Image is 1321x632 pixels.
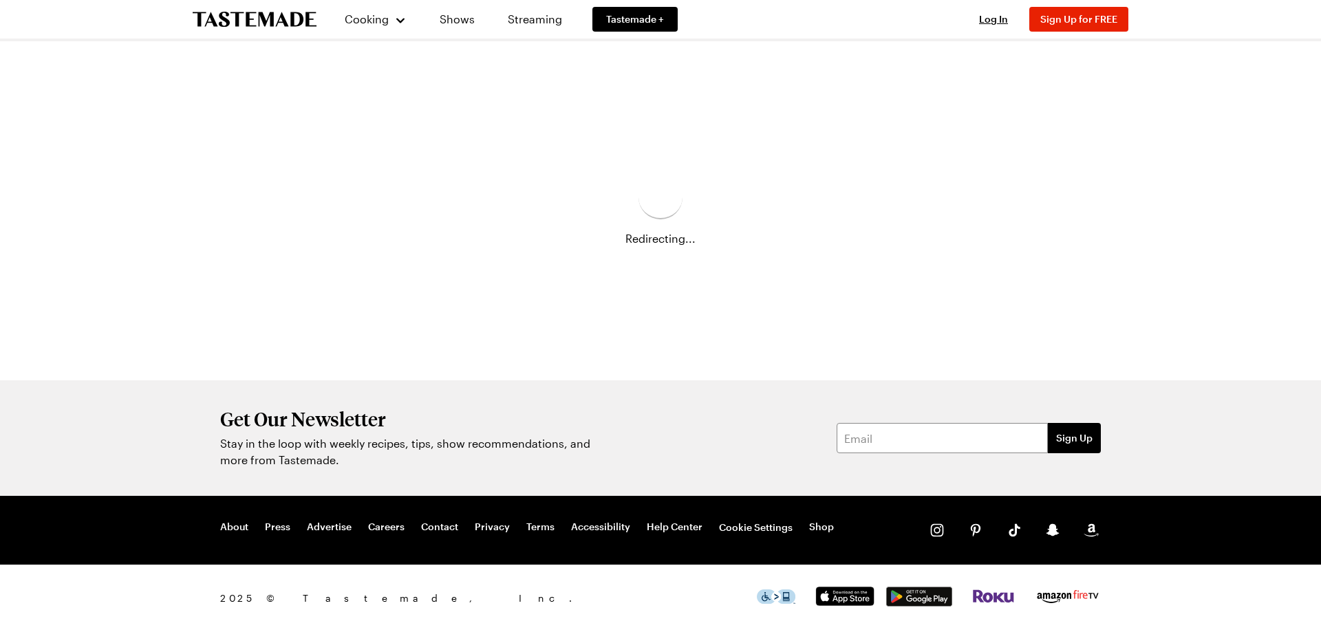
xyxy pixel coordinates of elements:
[809,521,834,534] a: Shop
[979,13,1008,25] span: Log In
[812,595,878,608] a: App Store
[220,408,599,430] h2: Get Our Newsletter
[592,7,678,32] a: Tastemade +
[526,521,555,534] a: Terms
[837,423,1048,453] input: Email
[757,589,795,604] img: This icon serves as a link to download the Level Access assistive technology app for individuals ...
[571,521,630,534] a: Accessibility
[971,589,1016,603] img: Roku
[421,521,458,534] a: Contact
[220,591,757,606] span: 2025 © Tastemade, Inc.
[344,3,407,36] button: Cooking
[886,596,952,609] a: Google Play
[812,587,878,607] img: App Store
[966,12,1021,26] button: Log In
[1056,431,1093,445] span: Sign Up
[1040,13,1117,25] span: Sign Up for FREE
[193,12,316,28] a: To Tastemade Home Page
[971,592,1016,605] a: Roku
[307,521,352,534] a: Advertise
[368,521,405,534] a: Careers
[1029,7,1128,32] button: Sign Up for FREE
[719,521,793,534] button: Cookie Settings
[475,521,510,534] a: Privacy
[220,435,599,468] p: Stay in the loop with weekly recipes, tips, show recommendations, and more from Tastemade.
[757,593,795,606] a: This icon serves as a link to download the Level Access assistive technology app for individuals ...
[1035,595,1101,608] a: Amazon Fire TV
[647,521,702,534] a: Help Center
[265,521,290,534] a: Press
[606,12,664,26] span: Tastemade +
[1048,423,1101,453] button: Sign Up
[1035,587,1101,606] img: Amazon Fire TV
[345,12,389,25] span: Cooking
[220,521,834,534] nav: Footer
[886,587,952,607] img: Google Play
[625,230,696,247] span: Redirecting...
[220,521,248,534] a: About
